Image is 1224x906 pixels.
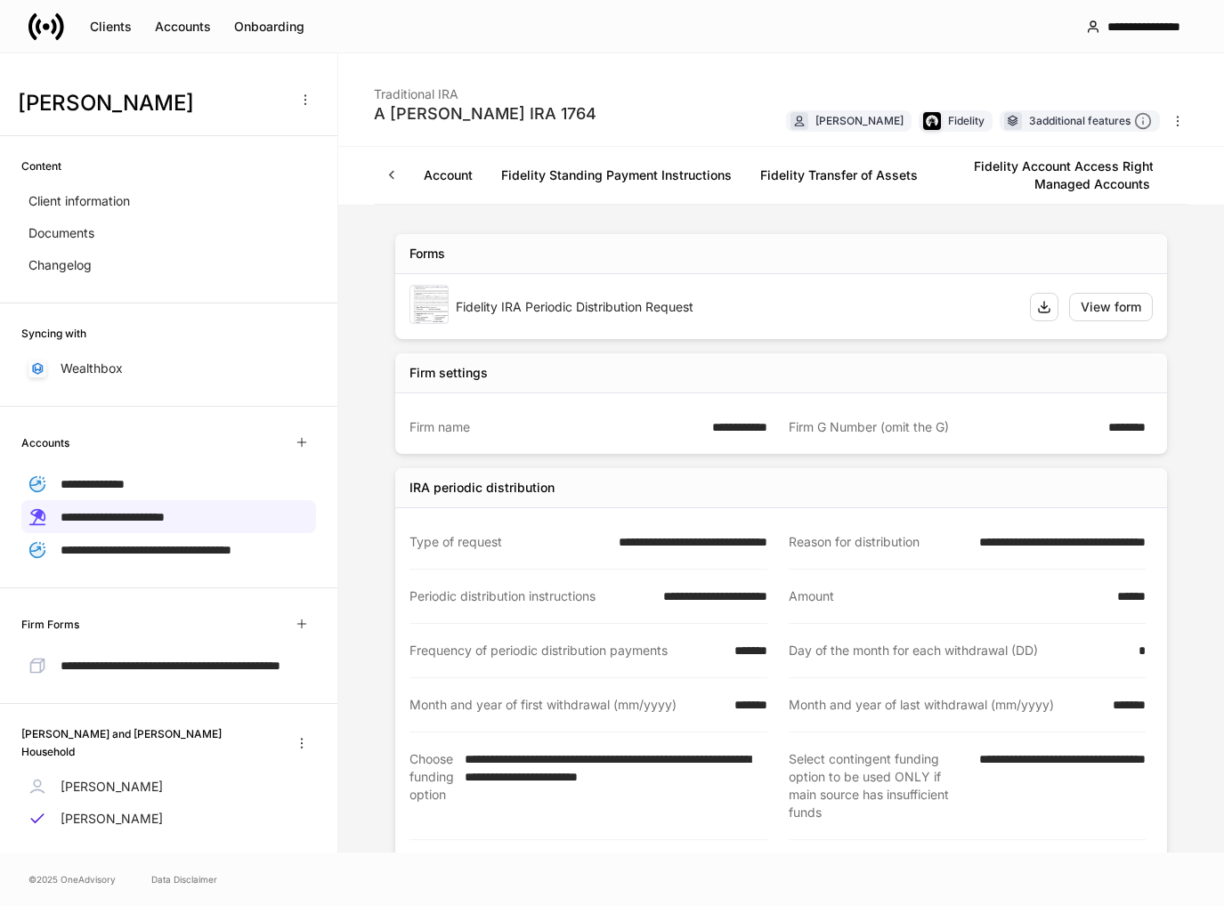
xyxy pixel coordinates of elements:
div: View form [1081,298,1141,316]
div: Amount [789,587,1107,605]
h6: Content [21,158,61,174]
h3: [PERSON_NAME] [18,89,284,117]
a: Fidelity Transfer of Assets [746,147,932,204]
a: Data Disclaimer [151,872,217,886]
h6: Syncing with [21,325,86,342]
p: Changelog [28,256,92,274]
h6: Accounts [21,434,69,451]
p: Documents [28,224,94,242]
div: Day of the month for each withdrawal (DD) [789,642,1129,659]
div: Type of request [409,533,608,551]
a: Wealthbox [21,352,316,384]
a: Client information [21,185,316,217]
div: 3 additional features [1029,112,1152,131]
p: Client information [28,192,130,210]
div: Clients [90,18,132,36]
h6: Firm Forms [21,616,79,633]
span: © 2025 OneAdvisory [28,872,116,886]
div: Firm settings [409,364,488,382]
div: Periodic distribution instructions [409,587,653,605]
div: Fidelity IRA Periodic Distribution Request [456,298,1016,316]
div: A [PERSON_NAME] IRA 1764 [374,103,596,125]
div: Month and year of last withdrawal (mm/yyyy) [789,696,1103,714]
p: [PERSON_NAME] [61,778,163,796]
a: [PERSON_NAME] [21,803,316,835]
p: Wealthbox [61,360,123,377]
div: Accounts [155,18,211,36]
div: Month and year of first withdrawal (mm/yyyy) [409,696,724,714]
button: View form [1069,293,1153,321]
a: Changelog [21,249,316,281]
a: Fidelity Standing Payment Instructions [487,147,746,204]
div: IRA periodic distribution [409,479,555,497]
div: [PERSON_NAME] [815,112,904,129]
p: [PERSON_NAME] [61,810,163,828]
div: Reason for distribution [789,533,969,551]
button: Accounts [143,12,223,41]
div: Onboarding [234,18,304,36]
div: Forms [409,245,445,263]
div: Fidelity [948,112,985,129]
a: Documents [21,217,316,249]
div: Firm G Number (omit the G) [789,418,1098,436]
a: Account [409,147,487,204]
div: Firm name [409,418,701,436]
div: Traditional IRA [374,75,596,103]
h6: [PERSON_NAME] and [PERSON_NAME] Household [21,725,273,759]
button: Clients [78,12,143,41]
a: [PERSON_NAME] [21,771,316,803]
div: Choose funding option [409,750,454,821]
div: Select contingent funding option to be used ONLY if main source has insufficient funds [789,750,969,821]
div: Frequency of periodic distribution payments [409,642,724,659]
button: Onboarding [223,12,316,41]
